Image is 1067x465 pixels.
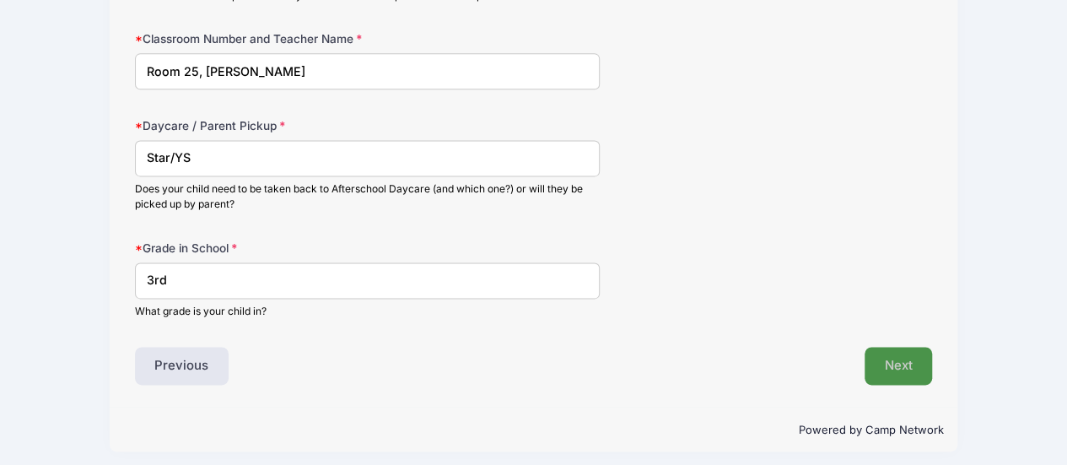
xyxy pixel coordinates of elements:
[135,30,401,47] label: Classroom Number and Teacher Name
[135,181,601,212] div: Does your child need to be taken back to Afterschool Daycare (and which one?) or will they be pic...
[865,347,933,386] button: Next
[135,347,229,386] button: Previous
[135,117,401,134] label: Daycare / Parent Pickup
[135,304,601,319] div: What grade is your child in?
[124,422,944,439] p: Powered by Camp Network
[135,240,401,257] label: Grade in School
